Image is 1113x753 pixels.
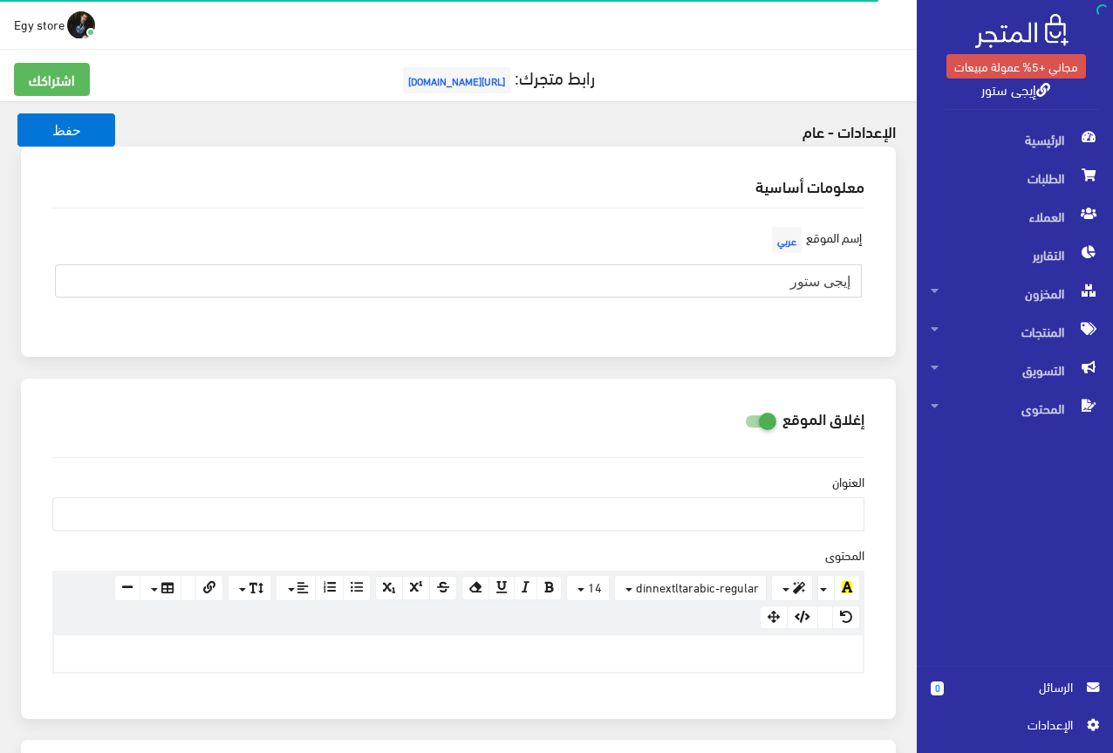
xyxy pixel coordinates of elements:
[17,113,115,147] button: حفظ
[931,715,1099,743] a: اﻹعدادات
[917,236,1113,274] a: التقارير
[931,351,1099,389] span: التسويق
[917,274,1113,312] a: المخزون
[782,410,864,426] h2: إغلاق الموقع
[931,677,1099,715] a: 0 الرسائل
[403,67,510,93] span: [URL][DOMAIN_NAME]
[917,312,1113,351] a: المنتجات
[917,159,1113,197] a: الطلبات
[931,159,1099,197] span: الطلبات
[945,715,1072,734] span: اﻹعدادات
[958,677,1073,696] span: الرسائل
[975,14,1069,48] img: .
[566,575,610,601] button: 14
[917,197,1113,236] a: العملاء
[917,120,1113,159] a: الرئيسية
[14,10,95,38] a: ... Egy store
[917,389,1113,428] a: المحتوى
[825,545,864,565] label: المحتوى
[469,122,897,140] h4: اﻹعدادات - عام
[981,76,1050,101] a: إيجى ستور
[931,681,944,695] span: 0
[52,178,864,194] h2: معلومات أساسية
[399,60,595,92] a: رابط متجرك:[URL][DOMAIN_NAME]
[614,575,767,601] button: dinnextltarabic-regular
[931,236,1099,274] span: التقارير
[832,472,864,491] label: العنوان
[772,227,802,253] span: عربي
[636,576,759,598] span: dinnextltarabic-regular
[67,11,95,39] img: ...
[588,576,602,598] span: 14
[931,274,1099,312] span: المخزون
[931,197,1099,236] span: العملاء
[946,54,1086,79] a: مجاني +5% عمولة مبيعات
[14,13,65,35] span: Egy store
[768,222,862,257] label: إسم الموقع
[931,389,1099,428] span: المحتوى
[931,312,1099,351] span: المنتجات
[14,63,90,96] a: اشتراكك
[931,120,1099,159] span: الرئيسية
